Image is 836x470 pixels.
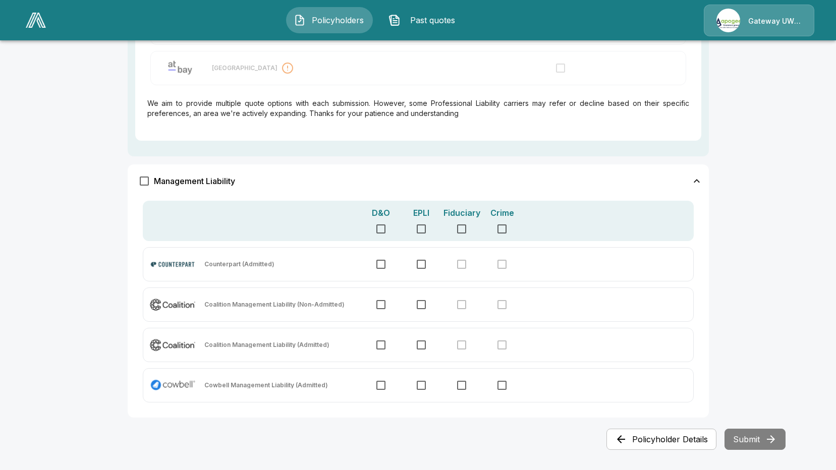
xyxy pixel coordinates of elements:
[204,342,329,348] p: Coalition Management Liability (Admitted)
[204,261,274,267] p: Counterpart (Admitted)
[147,98,689,119] p: We aim to provide multiple quote options with each submission. However, some Professional Liabili...
[154,177,235,185] span: Management Liability
[204,302,345,308] p: Coalition Management Liability (Non-Admitted)
[149,377,196,393] img: Cowbell Management Liability (Admitted)
[149,297,196,312] img: Coalition Management Liability (Non-Admitted)
[405,14,460,26] span: Past quotes
[490,207,514,219] p: Crime
[149,337,196,352] img: Coalition Management Liability (Admitted)
[149,256,196,272] img: Counterpart (Admitted)
[26,13,46,28] img: AA Logo
[310,14,365,26] span: Policyholders
[204,382,328,388] p: Cowbell Management Liability (Admitted)
[212,65,277,71] p: [GEOGRAPHIC_DATA]
[294,14,306,26] img: Policyholders Icon
[413,207,429,219] p: EPLI
[128,164,709,198] div: Management Liability
[443,207,480,219] p: Fiduciary
[606,429,716,450] button: Policyholder Details
[372,207,390,219] p: D&O
[388,14,401,26] img: Past quotes Icon
[381,7,468,33] button: Past quotes IconPast quotes
[286,7,373,33] button: Policyholders IconPolicyholders
[157,60,204,76] img: At-Bay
